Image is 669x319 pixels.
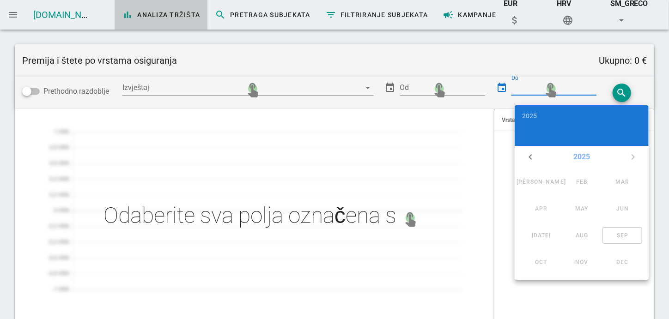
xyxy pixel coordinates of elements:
i: arrow_drop_down [616,15,627,26]
span: Analiza tržišta [122,9,200,20]
i: attach_money [510,15,521,26]
span: Kampanje [443,9,496,20]
span: Odaberite sva polja označena s [103,204,396,227]
i: bar_chart [122,9,133,20]
div: Premija i štete po vrstama osiguranja [22,54,177,67]
button: Previous year [522,149,539,165]
label: Do [511,75,518,82]
th: Vrsta [494,109,599,131]
i: chevron_left [525,151,536,163]
div: Ukupno: 0 € [599,54,647,67]
i: language [562,15,573,26]
i: arrow_drop_down [363,82,374,93]
span: Filtriranje subjekata [325,9,428,20]
div: 2025 [522,113,641,119]
i: search [215,9,226,20]
i: filter_list [325,9,336,20]
span: Pretraga subjekata [215,9,310,20]
label: Prethodno razdoblje [43,87,122,96]
i: campaign [443,9,454,20]
div: Izvještaj [122,80,373,95]
i: event [496,82,507,93]
button: 2025 [570,148,594,166]
i: event [385,82,396,93]
a: [DOMAIN_NAME] [33,9,103,20]
i: menu [7,9,18,20]
span: Vrsta [502,117,515,123]
i: search [616,87,627,98]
